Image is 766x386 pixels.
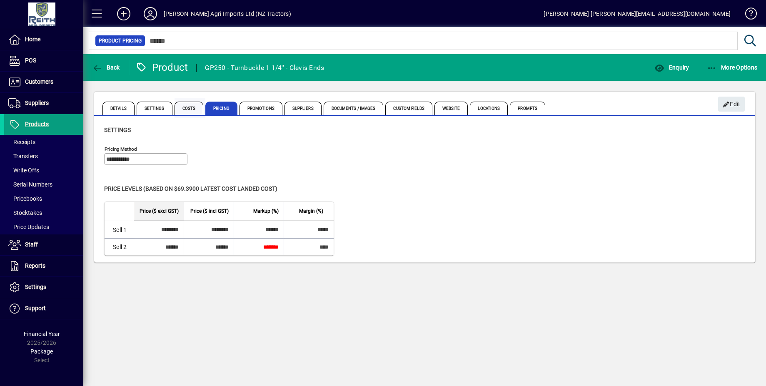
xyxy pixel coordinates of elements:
[284,102,322,115] span: Suppliers
[110,6,137,21] button: Add
[24,331,60,337] span: Financial Year
[99,37,142,45] span: Product Pricing
[434,102,468,115] span: Website
[105,146,137,152] mat-label: Pricing method
[25,57,36,64] span: POS
[8,153,38,159] span: Transfers
[164,7,291,20] div: [PERSON_NAME] Agri-Imports Ltd (NZ Tractors)
[654,64,689,71] span: Enquiry
[25,262,45,269] span: Reports
[4,50,83,71] a: POS
[102,102,135,115] span: Details
[705,60,760,75] button: More Options
[25,305,46,311] span: Support
[544,7,731,20] div: [PERSON_NAME] [PERSON_NAME][EMAIL_ADDRESS][DOMAIN_NAME]
[175,102,204,115] span: Costs
[8,181,52,188] span: Serial Numbers
[240,102,282,115] span: Promotions
[190,207,229,216] span: Price ($ incl GST)
[739,2,756,29] a: Knowledge Base
[4,234,83,255] a: Staff
[90,60,122,75] button: Back
[30,348,53,355] span: Package
[4,29,83,50] a: Home
[723,97,741,111] span: Edit
[205,102,237,115] span: Pricing
[92,64,120,71] span: Back
[4,177,83,192] a: Serial Numbers
[4,149,83,163] a: Transfers
[83,60,129,75] app-page-header-button: Back
[385,102,432,115] span: Custom Fields
[105,221,134,238] td: Sell 1
[105,238,134,255] td: Sell 2
[253,207,279,216] span: Markup (%)
[4,206,83,220] a: Stocktakes
[25,284,46,290] span: Settings
[25,36,40,42] span: Home
[4,256,83,276] a: Reports
[135,61,188,74] div: Product
[8,209,42,216] span: Stocktakes
[205,61,324,75] div: GP250 - Turnbuckle 1 1/4'' - Clevis Ends
[4,192,83,206] a: Pricebooks
[25,78,53,85] span: Customers
[8,224,49,230] span: Price Updates
[25,241,38,248] span: Staff
[4,135,83,149] a: Receipts
[652,60,691,75] button: Enquiry
[4,220,83,234] a: Price Updates
[140,207,179,216] span: Price ($ excl GST)
[4,93,83,114] a: Suppliers
[8,195,42,202] span: Pricebooks
[137,6,164,21] button: Profile
[4,277,83,298] a: Settings
[4,72,83,92] a: Customers
[8,139,35,145] span: Receipts
[104,127,131,133] span: Settings
[299,207,323,216] span: Margin (%)
[718,97,745,112] button: Edit
[8,167,39,174] span: Write Offs
[25,121,49,127] span: Products
[4,298,83,319] a: Support
[4,163,83,177] a: Write Offs
[137,102,172,115] span: Settings
[470,102,508,115] span: Locations
[324,102,384,115] span: Documents / Images
[25,100,49,106] span: Suppliers
[707,64,758,71] span: More Options
[510,102,545,115] span: Prompts
[104,185,277,192] span: Price levels (based on $69.3900 Latest cost landed cost)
